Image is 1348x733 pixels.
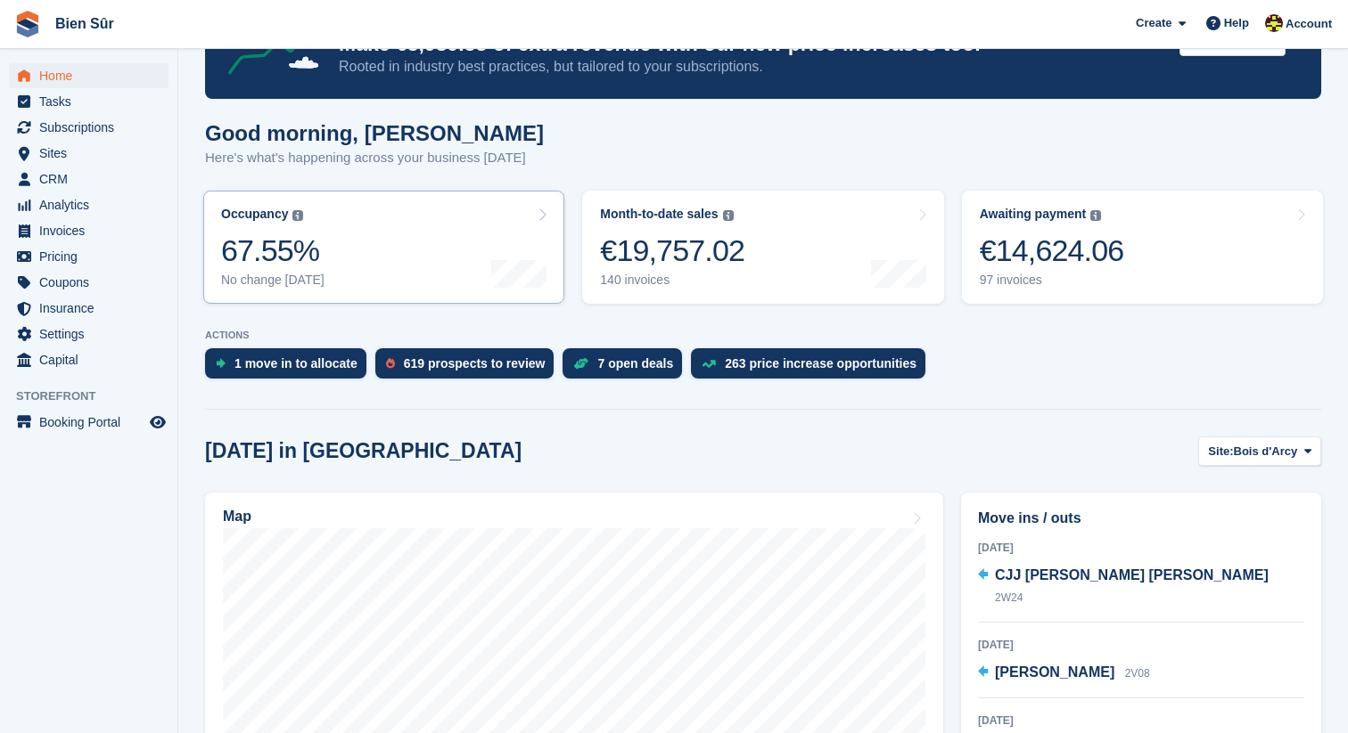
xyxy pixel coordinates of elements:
[339,57,1165,77] p: Rooted in industry best practices, but tailored to your subscriptions.
[978,662,1150,685] a: [PERSON_NAME] 2V08
[597,356,673,371] div: 7 open deals
[39,218,146,243] span: Invoices
[223,509,251,525] h2: Map
[1208,443,1233,460] span: Site:
[723,210,734,221] img: icon-info-grey-7440780725fd019a000dd9b08b2336e03edf1995a4989e88bcd33f0948082b44.svg
[1265,14,1283,32] img: Marie Tran
[978,637,1304,653] div: [DATE]
[221,273,325,288] div: No change [DATE]
[48,9,121,38] a: Bien Sûr
[71,114,160,126] div: Domain Overview
[9,167,168,191] a: menu
[50,29,87,43] div: v 4.0.25
[39,410,146,435] span: Booking Portal
[1224,14,1249,32] span: Help
[14,11,41,37] img: stora-icon-8386f47178a22dfd0bd8f6a31ec36ba5ce8667c1dd55bd0f319d3a0aa187defe.svg
[39,347,146,372] span: Capital
[9,192,168,217] a: menu
[39,270,146,295] span: Coupons
[582,191,943,304] a: Month-to-date sales €19,757.02 140 invoices
[9,141,168,166] a: menu
[995,664,1114,680] span: [PERSON_NAME]
[39,89,146,114] span: Tasks
[292,210,303,221] img: icon-info-grey-7440780725fd019a000dd9b08b2336e03edf1995a4989e88bcd33f0948082b44.svg
[978,508,1304,529] h2: Move ins / outs
[563,348,691,387] a: 7 open deals
[234,356,358,371] div: 1 move in to allocate
[39,167,146,191] span: CRM
[691,348,934,387] a: 263 price increase opportunities
[216,358,226,369] img: move_ins_to_allocate_icon-fdf77a2bb77ea45bf5b3d319d69a93e2d87916cf1d5bf7949dd705db3b84f3ca.svg
[573,357,588,370] img: deal-1b604bf984904fb50ccaf53a9ad4b4a5d6e5aea283cecdc64d6e3604feb123c2.svg
[1286,15,1332,33] span: Account
[46,46,196,61] div: Domain: [DOMAIN_NAME]
[404,356,546,371] div: 619 prospects to review
[52,112,66,126] img: tab_domain_overview_orange.svg
[1136,14,1171,32] span: Create
[9,218,168,243] a: menu
[962,191,1323,304] a: Awaiting payment €14,624.06 97 invoices
[9,347,168,372] a: menu
[995,591,1023,604] span: 2W24
[29,29,43,43] img: logo_orange.svg
[9,63,168,88] a: menu
[205,439,522,463] h2: [DATE] in [GEOGRAPHIC_DATA]
[221,207,288,222] div: Occupancy
[39,244,146,269] span: Pricing
[39,192,146,217] span: Analytics
[980,273,1124,288] div: 97 invoices
[600,232,744,269] div: €19,757.02
[203,191,564,304] a: Occupancy 67.55% No change [DATE]
[702,360,716,368] img: price_increase_opportunities-93ffe204e8149a01c8c9dc8f82e8f89637d9d84a8eef4429ea346261dce0b2c0.svg
[221,232,325,269] div: 67.55%
[600,273,744,288] div: 140 invoices
[978,540,1304,556] div: [DATE]
[9,296,168,321] a: menu
[205,348,375,387] a: 1 move in to allocate
[1125,667,1150,680] span: 2V08
[9,89,168,114] a: menu
[200,114,294,126] div: Keywords by Traffic
[375,348,563,387] a: 619 prospects to review
[600,207,718,222] div: Month-to-date sales
[39,296,146,321] span: Insurance
[1198,436,1321,466] button: Site: Bois d'Arcy
[9,270,168,295] a: menu
[9,410,168,435] a: menu
[725,356,916,371] div: 263 price increase opportunities
[980,207,1087,222] div: Awaiting payment
[205,148,544,168] p: Here's what's happening across your business [DATE]
[29,46,43,61] img: website_grey.svg
[147,411,168,433] a: Preview store
[205,330,1321,341] p: ACTIONS
[978,565,1304,609] a: CJJ [PERSON_NAME] [PERSON_NAME] 2W24
[1234,443,1298,460] span: Bois d'Arcy
[9,244,168,269] a: menu
[39,141,146,166] span: Sites
[205,121,544,145] h1: Good morning, [PERSON_NAME]
[16,387,177,405] span: Storefront
[180,112,194,126] img: tab_keywords_by_traffic_grey.svg
[1090,210,1101,221] img: icon-info-grey-7440780725fd019a000dd9b08b2336e03edf1995a4989e88bcd33f0948082b44.svg
[980,232,1124,269] div: €14,624.06
[39,322,146,346] span: Settings
[9,322,168,346] a: menu
[386,358,395,369] img: prospect-51fa495bee0391a8d652442698ab0144808aea92771e9ea1ae160a38d050c398.svg
[39,63,146,88] span: Home
[995,567,1269,582] span: CJJ [PERSON_NAME] [PERSON_NAME]
[39,115,146,140] span: Subscriptions
[978,713,1304,729] div: [DATE]
[9,115,168,140] a: menu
